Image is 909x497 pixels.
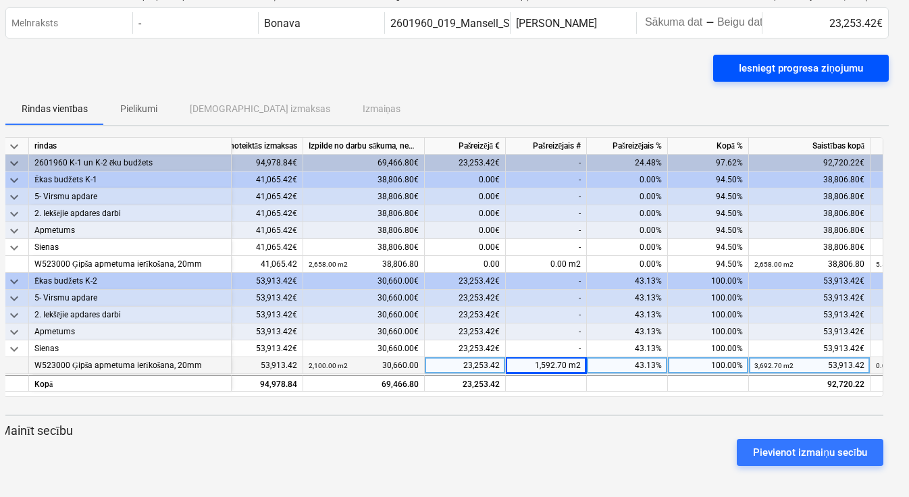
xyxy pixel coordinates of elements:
[876,362,895,369] small: 0.00%
[587,138,668,155] div: Pašreizējais %
[309,357,419,374] div: 30,660.00
[668,307,749,323] div: 100.00%
[6,324,22,340] span: keyboard_arrow_down
[506,273,587,290] div: -
[668,239,749,256] div: 94.50%
[303,340,425,357] div: 30,660.00€
[587,273,668,290] div: 43.13%
[506,205,587,222] div: -
[706,19,715,27] div: -
[6,273,22,290] span: keyboard_arrow_down
[11,16,58,30] p: Melnraksts
[749,375,871,392] div: 92,720.22
[749,290,871,307] div: 53,913.42€
[34,222,226,239] div: Apmetums
[34,239,226,256] div: Sienas
[34,307,226,323] div: 2. Iekšējie apdares darbi
[138,17,141,30] div: -
[22,102,88,116] p: Rindas vienības
[34,290,226,307] div: 5- Virsmu apdare
[425,205,506,222] div: 0.00€
[6,341,22,357] span: keyboard_arrow_down
[6,223,22,239] span: keyboard_arrow_down
[309,261,348,268] small: 2,658.00 m2
[303,188,425,205] div: 38,806.80€
[587,290,668,307] div: 43.13%
[425,273,506,290] div: 23,253.42€
[309,376,419,393] div: 69,466.80
[749,155,871,172] div: 92,720.22€
[506,357,587,374] div: 1,592.70 m2
[749,188,871,205] div: 38,806.80€
[6,138,22,155] span: keyboard_arrow_down
[754,256,864,273] div: 38,806.80
[6,189,22,205] span: keyboard_arrow_down
[876,261,895,268] small: 5.50%
[309,256,419,273] div: 38,806.80
[739,59,863,77] div: Iesniegt progresa ziņojumu
[506,188,587,205] div: -
[29,138,232,155] div: rindas
[506,256,587,273] div: 0.00 m2
[303,290,425,307] div: 30,660.00€
[34,256,226,273] div: W523000 Ģipša apmetuma ierīkošana, 20mm
[587,188,668,205] div: 0.00%
[587,205,668,222] div: 0.00%
[715,14,778,32] input: Beigu datums
[425,256,506,273] div: 0.00
[587,256,668,273] div: 0.00%
[425,323,506,340] div: 23,253.42€
[506,290,587,307] div: -
[425,155,506,172] div: 23,253.42€
[425,375,506,392] div: 23,253.42
[303,239,425,256] div: 38,806.80€
[749,138,871,155] div: Saistības kopā
[587,172,668,188] div: 0.00%
[425,307,506,323] div: 23,253.42€
[34,273,226,290] div: Ēkas budžets K-2
[34,323,226,340] div: Apmetums
[749,273,871,290] div: 53,913.42€
[749,172,871,188] div: 38,806.80€
[425,340,506,357] div: 23,253.42€
[34,155,226,172] div: 2601960 K-1 un K-2 ēku budžets
[668,138,749,155] div: Kopā %
[390,17,747,30] div: 2601960_019_Mansell_SIA_20250319_Ligums_Apmetums_T25_2k_AK.pdf
[668,256,749,273] div: 94.50%
[425,290,506,307] div: 23,253.42€
[6,172,22,188] span: keyboard_arrow_down
[303,205,425,222] div: 38,806.80€
[506,323,587,340] div: -
[303,307,425,323] div: 30,660.00€
[6,240,22,256] span: keyboard_arrow_down
[34,172,226,188] div: Ēkas budžets K-1
[506,172,587,188] div: -
[303,155,425,172] div: 69,466.80€
[425,239,506,256] div: 0.00€
[749,307,871,323] div: 53,913.42€
[668,222,749,239] div: 94.50%
[6,206,22,222] span: keyboard_arrow_down
[309,362,348,369] small: 2,100.00 m2
[587,357,668,374] div: 43.13%
[425,357,506,374] div: 23,253.42
[737,439,883,466] button: Pievienot izmaiņu secību
[754,362,794,369] small: 3,692.70 m2
[668,273,749,290] div: 100.00%
[668,290,749,307] div: 100.00%
[506,155,587,172] div: -
[6,290,22,307] span: keyboard_arrow_down
[642,14,706,32] input: Sākuma datums
[668,340,749,357] div: 100.00%
[587,239,668,256] div: 0.00%
[587,222,668,239] div: 0.00%
[668,357,749,374] div: 100.00%
[29,375,232,392] div: Kopā
[668,188,749,205] div: 94.50%
[264,17,301,30] div: Bonava
[506,138,587,155] div: Pašreizējais #
[668,205,749,222] div: 94.50%
[749,222,871,239] div: 38,806.80€
[762,12,888,34] div: 23,253.42€
[713,55,889,82] button: Iesniegt progresa ziņojumu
